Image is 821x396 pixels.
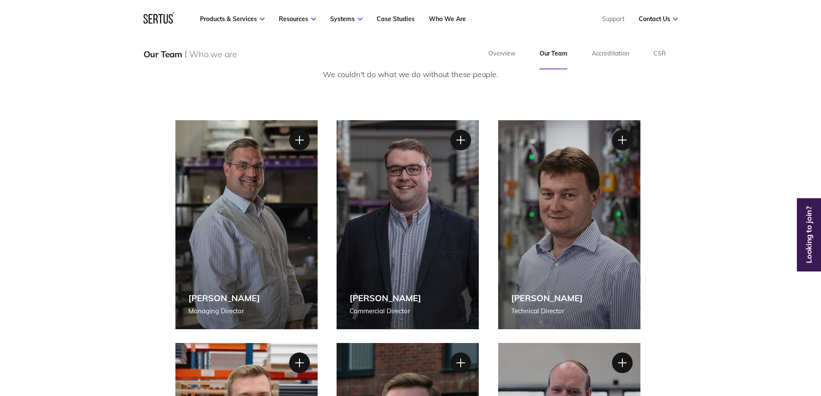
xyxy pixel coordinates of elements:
a: Who We Are [429,15,466,23]
div: Widget de chat [666,296,821,396]
div: [PERSON_NAME] [350,293,421,303]
a: Contact Us [639,15,678,23]
div: Our Team [144,49,182,59]
a: Products & Services [200,15,265,23]
a: Accreditation [580,38,641,69]
a: Resources [279,15,316,23]
a: Support [602,15,624,23]
div: [PERSON_NAME] [188,293,260,303]
div: [PERSON_NAME] [511,293,583,303]
a: Case Studies [377,15,415,23]
div: Who we are [189,49,237,59]
a: Systems [330,15,362,23]
a: Looking to join? [799,231,819,238]
div: Commercial Director [350,306,421,316]
a: CSR [641,38,678,69]
div: Technical Director [511,306,583,316]
p: We couldn't do what we do without these people. [323,69,498,81]
iframe: Chat Widget [666,296,821,396]
a: Overview [476,38,528,69]
div: Managing Director [188,306,260,316]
